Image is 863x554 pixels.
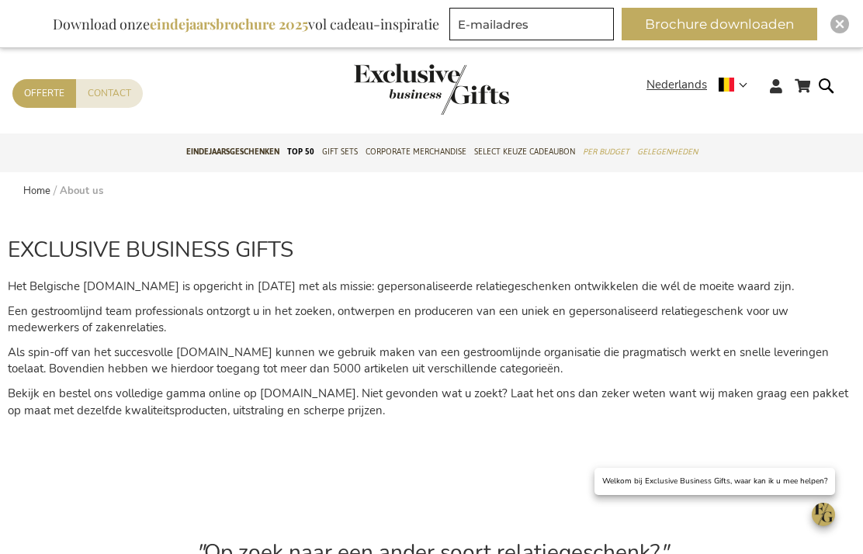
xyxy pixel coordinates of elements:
img: Close [835,19,844,29]
a: Contact [76,79,143,108]
span: Gelegenheden [637,144,698,160]
a: Offerte [12,79,76,108]
span: Per Budget [583,144,629,160]
span: Corporate Merchandise [366,144,466,160]
div: Download onze vol cadeau-inspiratie [46,8,446,40]
span: Gift Sets [322,144,358,160]
span: Bekijk en bestel ons volledige gamma online op [DOMAIN_NAME]. Niet gevonden wat u zoekt? Laat het... [8,386,848,417]
span: Eindejaarsgeschenken [186,144,279,160]
a: store logo [354,64,431,115]
h2: EXCLUSIVE BUSINESS GIFTS [8,238,855,262]
button: Brochure downloaden [622,8,817,40]
form: marketing offers and promotions [449,8,619,45]
span: Als spin-off van het succesvolle [DOMAIN_NAME] kunnen we gebruik maken van een gestroomlijnde org... [8,345,829,376]
span: Het Belgische [DOMAIN_NAME] is opgericht in [DATE] met als missie: gepersonaliseerde relatiegesch... [8,279,794,294]
span: Een gestroomlijnd team professionals ontzorgt u in het zoeken, ontwerpen en produceren van een un... [8,303,788,335]
div: Nederlands [646,76,757,94]
img: Exclusive Business gifts logo [354,64,509,115]
input: E-mailadres [449,8,614,40]
div: Close [830,15,849,33]
a: Home [23,184,50,198]
span: Nederlands [646,76,707,94]
b: eindejaarsbrochure 2025 [150,15,308,33]
span: Select Keuze Cadeaubon [474,144,575,160]
strong: About us [60,184,103,198]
